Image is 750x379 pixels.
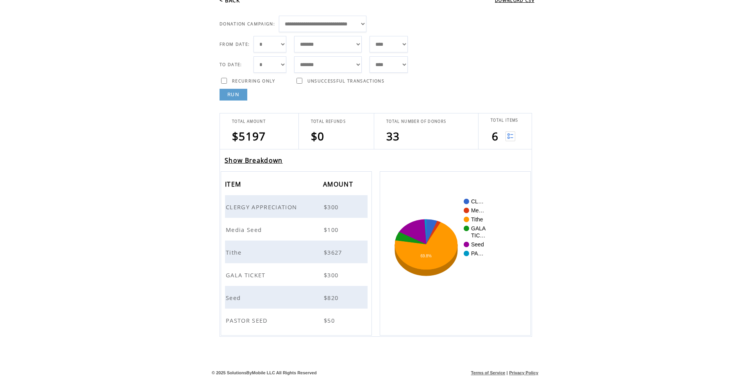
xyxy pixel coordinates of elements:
[324,226,340,234] span: $100
[232,129,266,144] span: $5197
[323,181,355,186] a: AMOUNT
[225,181,243,186] a: ITEM
[226,248,244,256] span: Tithe
[471,250,484,257] text: PA…
[220,62,242,67] span: TO DATE:
[225,156,283,165] a: Show Breakdown
[226,203,299,210] a: CLERGY APPRECIATION
[471,241,484,248] text: Seed
[505,131,515,141] img: View list
[226,226,264,234] span: Media Seed
[324,248,344,256] span: $3627
[323,178,355,192] span: AMOUNT
[324,271,340,279] span: $300
[232,119,266,124] span: TOTAL AMOUNT
[220,41,250,47] span: FROM DATE:
[471,198,484,205] text: CL…
[226,294,243,302] span: Seed
[226,203,299,211] span: CLERGY APPRECIATION
[226,271,268,279] span: GALA TICKET
[220,21,275,27] span: DONATION CAMPAIGN:
[220,89,247,101] a: RUN
[471,232,486,239] text: TIC…
[307,78,384,84] span: UNSUCCESSFUL TRANSACTIONS
[471,370,505,375] a: Terms of Service
[471,225,486,232] text: GALA
[386,119,446,124] span: TOTAL NUMBER OF DONORS
[491,118,518,123] span: TOTAL ITEMS
[471,216,483,223] text: Tithe
[386,129,400,144] span: 33
[225,178,243,192] span: ITEM
[392,195,499,312] svg: A chart.
[507,370,508,375] span: |
[324,203,340,211] span: $300
[226,316,270,323] a: PASTOR SEED
[226,271,268,278] a: GALA TICKET
[324,294,340,302] span: $820
[226,293,243,300] a: Seed
[232,78,275,84] span: RECURRING ONLY
[471,207,484,214] text: Me…
[226,248,244,255] a: Tithe
[212,370,317,375] span: © 2025 SolutionsByMobile LLC All Rights Reserved
[492,129,498,144] span: 6
[324,316,337,324] span: $50
[509,370,538,375] a: Privacy Policy
[420,254,431,258] text: 69.8%
[226,316,270,324] span: PASTOR SEED
[311,119,346,124] span: TOTAL REFUNDS
[311,129,325,144] span: $0
[226,225,264,232] a: Media Seed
